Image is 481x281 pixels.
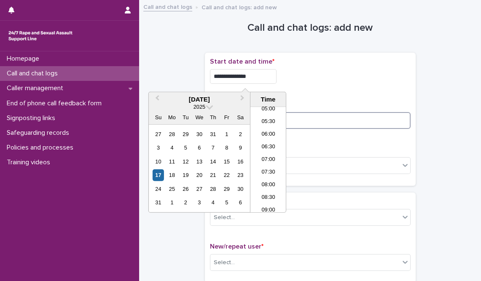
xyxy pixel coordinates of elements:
[207,183,219,195] div: Choose Thursday, August 28th, 2025
[250,103,286,116] li: 05:00
[193,197,205,208] div: Choose Wednesday, September 3rd, 2025
[153,128,164,140] div: Choose Sunday, July 27th, 2025
[3,158,57,166] p: Training videos
[250,141,286,154] li: 06:30
[221,183,232,195] div: Choose Friday, August 29th, 2025
[221,169,232,181] div: Choose Friday, August 22nd, 2025
[3,144,80,152] p: Policies and processes
[166,112,177,123] div: Mo
[3,84,70,92] p: Caller management
[180,128,191,140] div: Choose Tuesday, July 29th, 2025
[250,179,286,192] li: 08:00
[214,258,235,267] div: Select...
[3,129,76,137] p: Safeguarding records
[153,112,164,123] div: Su
[180,183,191,195] div: Choose Tuesday, August 26th, 2025
[151,127,247,209] div: month 2025-08
[166,156,177,167] div: Choose Monday, August 11th, 2025
[180,169,191,181] div: Choose Tuesday, August 19th, 2025
[193,169,205,181] div: Choose Wednesday, August 20th, 2025
[3,70,64,78] p: Call and chat logs
[202,2,277,11] p: Call and chat logs: add new
[166,128,177,140] div: Choose Monday, July 28th, 2025
[250,128,286,141] li: 06:00
[235,142,246,153] div: Choose Saturday, August 9th, 2025
[180,197,191,208] div: Choose Tuesday, September 2nd, 2025
[235,156,246,167] div: Choose Saturday, August 16th, 2025
[210,58,274,65] span: Start date and time
[153,183,164,195] div: Choose Sunday, August 24th, 2025
[3,114,62,122] p: Signposting links
[221,142,232,153] div: Choose Friday, August 8th, 2025
[207,169,219,181] div: Choose Thursday, August 21st, 2025
[166,197,177,208] div: Choose Monday, September 1st, 2025
[205,22,416,34] h1: Call and chat logs: add new
[221,197,232,208] div: Choose Friday, September 5th, 2025
[207,156,219,167] div: Choose Thursday, August 14th, 2025
[3,99,108,107] p: End of phone call feedback form
[236,93,250,107] button: Next Month
[150,93,163,107] button: Previous Month
[166,183,177,195] div: Choose Monday, August 25th, 2025
[3,55,46,63] p: Homepage
[221,156,232,167] div: Choose Friday, August 15th, 2025
[235,112,246,123] div: Sa
[235,183,246,195] div: Choose Saturday, August 30th, 2025
[235,169,246,181] div: Choose Saturday, August 23rd, 2025
[214,213,235,222] div: Select...
[153,142,164,153] div: Choose Sunday, August 3rd, 2025
[180,112,191,123] div: Tu
[235,197,246,208] div: Choose Saturday, September 6th, 2025
[235,128,246,140] div: Choose Saturday, August 2nd, 2025
[143,2,192,11] a: Call and chat logs
[193,112,205,123] div: We
[250,154,286,166] li: 07:00
[193,183,205,195] div: Choose Wednesday, August 27th, 2025
[221,128,232,140] div: Choose Friday, August 1st, 2025
[153,197,164,208] div: Choose Sunday, August 31st, 2025
[193,104,205,110] span: 2025
[193,156,205,167] div: Choose Wednesday, August 13th, 2025
[7,27,74,44] img: rhQMoQhaT3yELyF149Cw
[180,142,191,153] div: Choose Tuesday, August 5th, 2025
[166,142,177,153] div: Choose Monday, August 4th, 2025
[221,112,232,123] div: Fr
[193,142,205,153] div: Choose Wednesday, August 6th, 2025
[250,116,286,128] li: 05:30
[193,128,205,140] div: Choose Wednesday, July 30th, 2025
[207,142,219,153] div: Choose Thursday, August 7th, 2025
[153,169,164,181] div: Choose Sunday, August 17th, 2025
[253,96,284,103] div: Time
[210,243,263,250] span: New/repeat user
[250,192,286,204] li: 08:30
[180,156,191,167] div: Choose Tuesday, August 12th, 2025
[207,197,219,208] div: Choose Thursday, September 4th, 2025
[250,204,286,217] li: 09:00
[207,112,219,123] div: Th
[250,166,286,179] li: 07:30
[153,156,164,167] div: Choose Sunday, August 10th, 2025
[166,169,177,181] div: Choose Monday, August 18th, 2025
[149,96,250,103] div: [DATE]
[207,128,219,140] div: Choose Thursday, July 31st, 2025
